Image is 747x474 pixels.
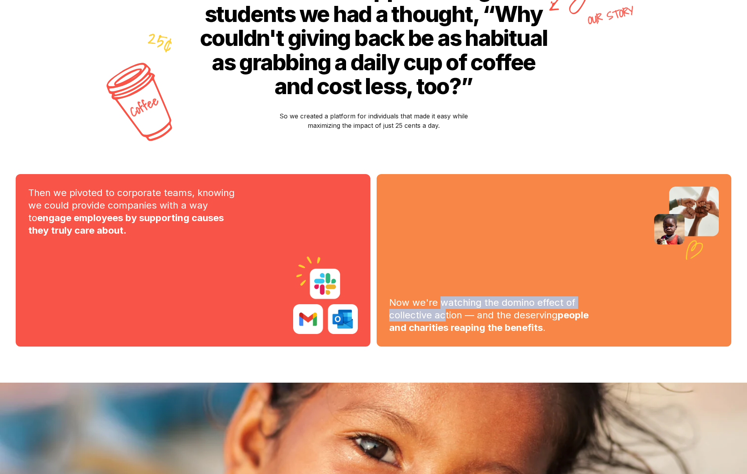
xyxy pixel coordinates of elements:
[654,187,719,264] img: images
[293,255,358,334] img: icons
[28,187,246,237] p: Then we pivoted to corporate teams, knowing we could provide companies with a way to
[28,212,224,236] strong: engage employees by supporting causes they truly care about.
[276,111,471,130] p: So we created a platform for individuals that made it easy while maximizing the impact of just 25...
[389,309,589,333] strong: people and charities reaping the benefits
[89,22,197,150] img: Coffee
[389,296,607,334] p: Now we're watching the domino effect of collective action — and the deserving .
